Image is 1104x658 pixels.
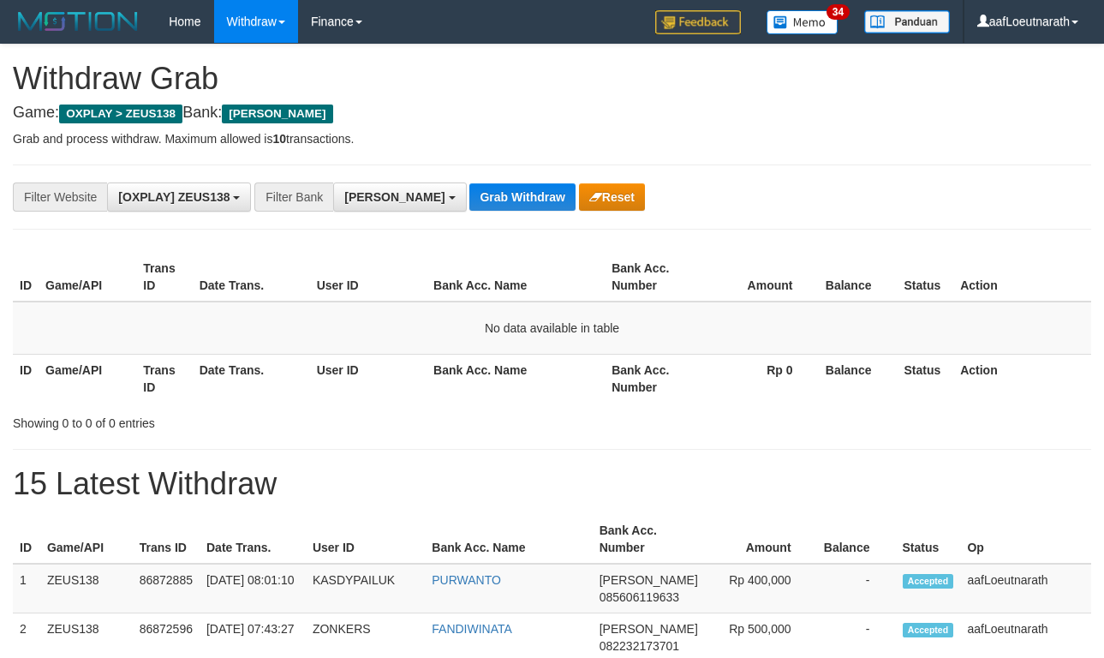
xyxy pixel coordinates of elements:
[897,253,953,302] th: Status
[819,253,898,302] th: Balance
[702,354,819,403] th: Rp 0
[817,564,896,613] td: -
[13,515,40,564] th: ID
[107,182,251,212] button: [OXPLAY] ZEUS138
[593,515,705,564] th: Bank Acc. Number
[136,354,192,403] th: Trans ID
[200,564,306,613] td: [DATE] 08:01:10
[827,4,850,20] span: 34
[13,408,447,432] div: Showing 0 to 0 of 0 entries
[960,515,1091,564] th: Op
[817,515,896,564] th: Balance
[200,515,306,564] th: Date Trans.
[118,190,230,204] span: [OXPLAY] ZEUS138
[39,354,136,403] th: Game/API
[702,253,819,302] th: Amount
[600,590,679,604] span: Copy 085606119633 to clipboard
[310,253,427,302] th: User ID
[13,9,143,34] img: MOTION_logo.png
[333,182,466,212] button: [PERSON_NAME]
[600,622,698,636] span: [PERSON_NAME]
[13,354,39,403] th: ID
[133,515,200,564] th: Trans ID
[254,182,333,212] div: Filter Bank
[222,105,332,123] span: [PERSON_NAME]
[344,190,445,204] span: [PERSON_NAME]
[59,105,182,123] span: OXPLAY > ZEUS138
[40,564,133,613] td: ZEUS138
[655,10,741,34] img: Feedback.jpg
[960,564,1091,613] td: aafLoeutnarath
[427,253,605,302] th: Bank Acc. Name
[819,354,898,403] th: Balance
[13,302,1091,355] td: No data available in table
[13,182,107,212] div: Filter Website
[432,573,501,587] a: PURWANTO
[427,354,605,403] th: Bank Acc. Name
[425,515,592,564] th: Bank Acc. Name
[953,253,1091,302] th: Action
[605,354,702,403] th: Bank Acc. Number
[767,10,838,34] img: Button%20Memo.svg
[13,253,39,302] th: ID
[705,564,817,613] td: Rp 400,000
[897,354,953,403] th: Status
[133,564,200,613] td: 86872885
[705,515,817,564] th: Amount
[432,622,512,636] a: FANDIWINATA
[306,515,425,564] th: User ID
[469,183,575,211] button: Grab Withdraw
[953,354,1091,403] th: Action
[193,354,310,403] th: Date Trans.
[272,132,286,146] strong: 10
[39,253,136,302] th: Game/API
[13,130,1091,147] p: Grab and process withdraw. Maximum allowed is transactions.
[40,515,133,564] th: Game/API
[903,574,954,589] span: Accepted
[136,253,192,302] th: Trans ID
[605,253,702,302] th: Bank Acc. Number
[306,564,425,613] td: KASDYPAILUK
[600,573,698,587] span: [PERSON_NAME]
[896,515,961,564] th: Status
[13,467,1091,501] h1: 15 Latest Withdraw
[579,183,645,211] button: Reset
[864,10,950,33] img: panduan.png
[903,623,954,637] span: Accepted
[13,62,1091,96] h1: Withdraw Grab
[13,105,1091,122] h4: Game: Bank:
[600,639,679,653] span: Copy 082232173701 to clipboard
[310,354,427,403] th: User ID
[13,564,40,613] td: 1
[193,253,310,302] th: Date Trans.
